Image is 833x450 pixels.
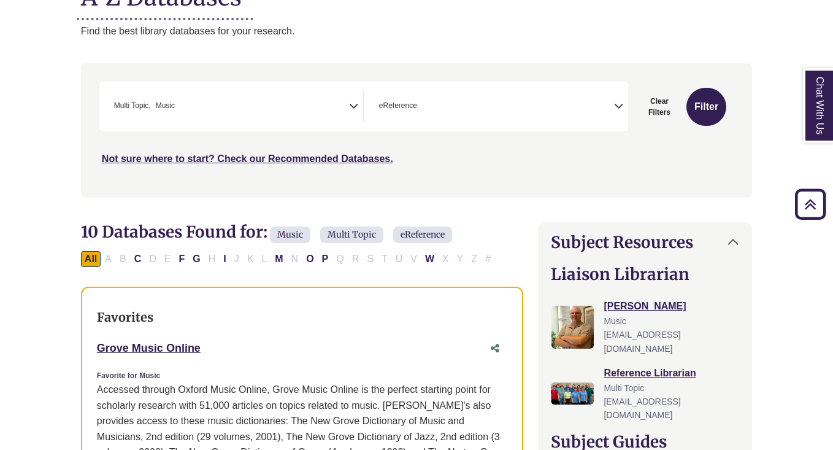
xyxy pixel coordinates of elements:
button: Share this database [483,337,507,360]
span: [EMAIL_ADDRESS][DOMAIN_NAME] [604,330,680,353]
li: Music [151,100,175,112]
textarea: Search [420,103,425,112]
button: Filter Results I [220,251,229,267]
a: Not sure where to start? Check our Recommended Databases. [102,153,393,164]
button: Filter Results P [318,251,332,267]
span: Music [604,316,626,326]
p: Find the best library databases for your research. [81,23,752,39]
button: Filter Results O [302,251,317,267]
a: [PERSON_NAME] [604,301,686,311]
h3: Favorites [97,310,508,325]
button: Clear Filters [635,88,683,126]
button: Filter Results C [131,251,145,267]
img: Reference Librarian [551,382,594,405]
img: Nathan Farley [551,306,594,349]
div: Alpha-list to filter by first letter of database name [81,253,496,263]
a: Grove Music Online [97,342,201,354]
button: Filter Results G [189,251,204,267]
h2: Liaison Librarian [551,265,739,284]
a: Reference Librarian [604,368,696,378]
button: Subject Resources [539,223,751,262]
span: Multi Topic [320,227,383,243]
button: Filter Results F [175,251,188,267]
span: eReference [379,100,417,112]
span: Music [270,227,310,243]
span: Multi Topic [114,100,151,112]
button: All [81,251,101,267]
li: eReference [374,100,417,112]
button: Filter Results W [421,251,438,267]
button: Filter Results M [271,251,286,267]
div: Favorite for Music [97,370,508,382]
span: 10 Databases Found for: [81,222,267,242]
span: Multi Topic [604,383,644,393]
li: Multi Topic [109,100,151,112]
nav: Search filters [81,63,752,197]
span: eReference [393,227,452,243]
span: Music [156,100,175,112]
textarea: Search [177,103,183,112]
a: Back to Top [791,196,830,212]
button: Submit for Search Results [686,88,726,126]
span: [EMAIL_ADDRESS][DOMAIN_NAME] [604,397,680,420]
